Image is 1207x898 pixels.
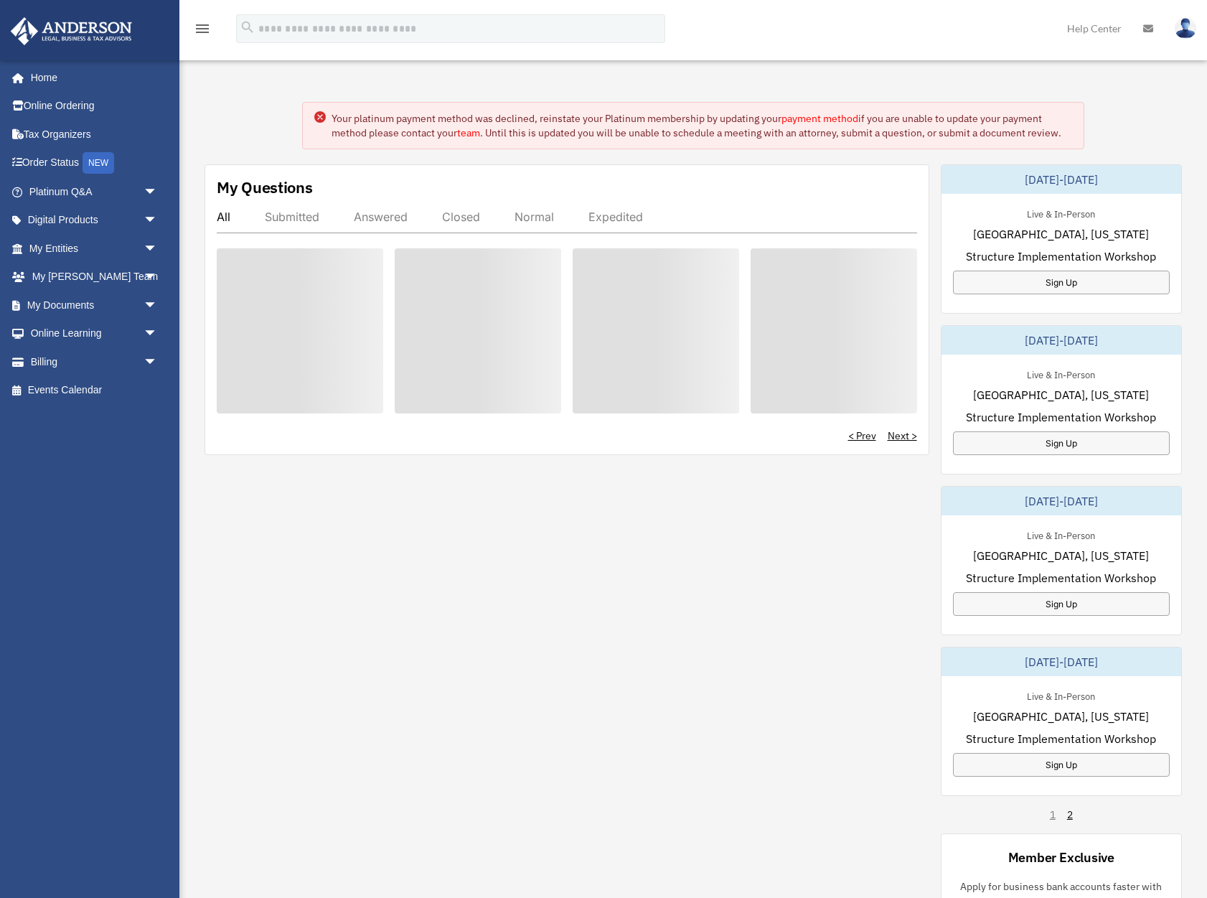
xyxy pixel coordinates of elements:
[10,376,179,405] a: Events Calendar
[953,592,1170,616] a: Sign Up
[10,234,179,263] a: My Entitiesarrow_drop_down
[194,25,211,37] a: menu
[966,730,1156,747] span: Structure Implementation Workshop
[588,210,643,224] div: Expedited
[941,326,1182,355] div: [DATE]-[DATE]
[888,429,917,443] a: Next >
[1015,688,1107,703] div: Live & In-Person
[941,165,1182,194] div: [DATE]-[DATE]
[10,319,179,348] a: Online Learningarrow_drop_down
[781,112,858,125] a: payment method
[10,92,179,121] a: Online Ordering
[240,19,255,35] i: search
[457,126,480,139] a: team
[973,547,1149,564] span: [GEOGRAPHIC_DATA], [US_STATE]
[10,347,179,376] a: Billingarrow_drop_down
[966,248,1156,265] span: Structure Implementation Workshop
[515,210,554,224] div: Normal
[966,569,1156,586] span: Structure Implementation Workshop
[1015,205,1107,220] div: Live & In-Person
[1008,848,1114,866] div: Member Exclusive
[1067,808,1073,822] a: 2
[1175,18,1196,39] img: User Pic
[144,206,172,235] span: arrow_drop_down
[83,152,114,174] div: NEW
[848,429,876,443] a: < Prev
[941,487,1182,515] div: [DATE]-[DATE]
[354,210,408,224] div: Answered
[144,234,172,263] span: arrow_drop_down
[1015,527,1107,542] div: Live & In-Person
[144,319,172,349] span: arrow_drop_down
[144,177,172,207] span: arrow_drop_down
[10,63,172,92] a: Home
[953,431,1170,455] a: Sign Up
[194,20,211,37] i: menu
[10,263,179,291] a: My [PERSON_NAME] Teamarrow_drop_down
[6,17,136,45] img: Anderson Advisors Platinum Portal
[10,291,179,319] a: My Documentsarrow_drop_down
[442,210,480,224] div: Closed
[966,408,1156,426] span: Structure Implementation Workshop
[973,386,1149,403] span: [GEOGRAPHIC_DATA], [US_STATE]
[265,210,319,224] div: Submitted
[953,271,1170,294] a: Sign Up
[144,291,172,320] span: arrow_drop_down
[10,149,179,178] a: Order StatusNEW
[973,225,1149,243] span: [GEOGRAPHIC_DATA], [US_STATE]
[973,708,1149,725] span: [GEOGRAPHIC_DATA], [US_STATE]
[144,347,172,377] span: arrow_drop_down
[10,177,179,206] a: Platinum Q&Aarrow_drop_down
[953,753,1170,777] a: Sign Up
[10,120,179,149] a: Tax Organizers
[1015,366,1107,381] div: Live & In-Person
[217,177,313,198] div: My Questions
[10,206,179,235] a: Digital Productsarrow_drop_down
[217,210,230,224] div: All
[144,263,172,292] span: arrow_drop_down
[941,647,1182,676] div: [DATE]-[DATE]
[332,111,1072,140] div: Your platinum payment method was declined, reinstate your Platinum membership by updating your if...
